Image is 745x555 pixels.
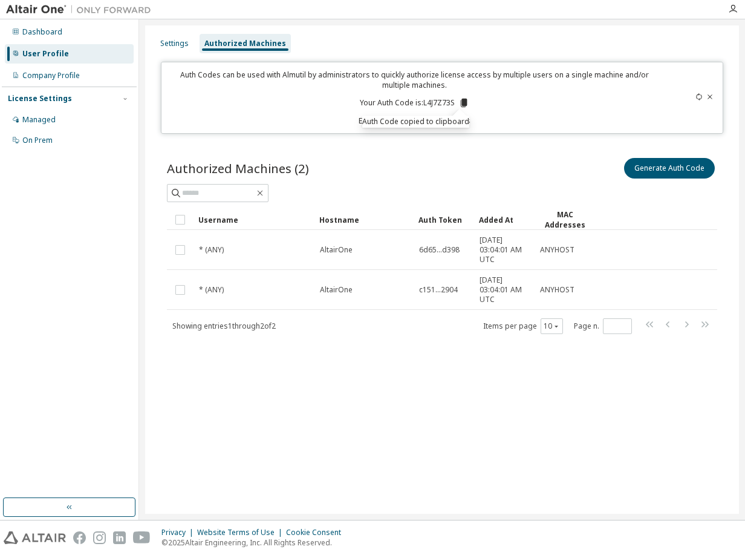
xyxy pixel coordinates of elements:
[204,39,286,48] div: Authorized Machines
[574,318,632,334] span: Page n.
[167,160,309,177] span: Authorized Machines (2)
[479,210,530,229] div: Added At
[22,27,62,37] div: Dashboard
[480,275,529,304] span: [DATE] 03:04:01 AM UTC
[539,209,590,230] div: MAC Addresses
[362,116,469,128] div: Auth Code copied to clipboard
[8,94,72,103] div: License Settings
[544,321,560,331] button: 10
[93,531,106,544] img: instagram.svg
[624,158,715,179] button: Generate Auth Code
[169,116,660,126] p: Expires in 12 minutes, 33 seconds
[169,70,660,90] p: Auth Codes can be used with Almutil by administrators to quickly authorize license access by mult...
[161,528,197,537] div: Privacy
[161,537,348,548] p: © 2025 Altair Engineering, Inc. All Rights Reserved.
[540,245,574,255] span: ANYHOST
[483,318,563,334] span: Items per page
[172,321,276,331] span: Showing entries 1 through 2 of 2
[22,115,56,125] div: Managed
[320,285,353,295] span: AltairOne
[419,285,458,295] span: c151...2904
[199,245,224,255] span: * (ANY)
[4,531,66,544] img: altair_logo.svg
[6,4,157,16] img: Altair One
[133,531,151,544] img: youtube.svg
[22,49,69,59] div: User Profile
[198,210,310,229] div: Username
[286,528,348,537] div: Cookie Consent
[160,39,189,48] div: Settings
[319,210,409,229] div: Hostname
[113,531,126,544] img: linkedin.svg
[419,245,460,255] span: 6d65...d398
[540,285,574,295] span: ANYHOST
[22,136,53,145] div: On Prem
[197,528,286,537] div: Website Terms of Use
[320,245,353,255] span: AltairOne
[22,71,80,80] div: Company Profile
[480,235,529,264] span: [DATE] 03:04:01 AM UTC
[360,97,469,108] p: Your Auth Code is: L4J7Z73S
[199,285,224,295] span: * (ANY)
[418,210,469,229] div: Auth Token
[73,531,86,544] img: facebook.svg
